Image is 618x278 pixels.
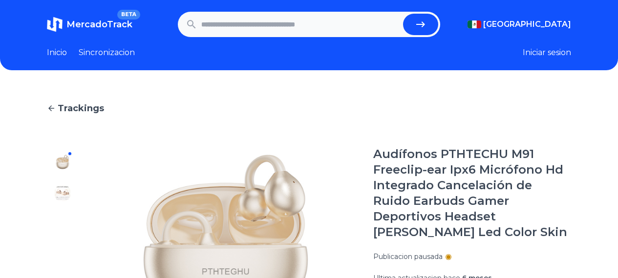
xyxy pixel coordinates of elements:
img: Audífonos PTHTECHU M91 Freeclip-ear Ipx6 Micrófono Hd Integrado Cancelación de Ruido Earbuds Game... [55,248,70,263]
span: [GEOGRAPHIC_DATA] [483,19,571,30]
a: Inicio [47,47,67,59]
img: Mexico [468,20,481,28]
img: Audífonos PTHTECHU M91 Freeclip-ear Ipx6 Micrófono Hd Integrado Cancelación de Ruido Earbuds Game... [55,217,70,232]
span: Trackings [58,101,104,115]
h1: Audífonos PTHTECHU M91 Freeclip-ear Ipx6 Micrófono Hd Integrado Cancelación de Ruido Earbuds Game... [373,146,571,240]
span: MercadoTrack [66,19,132,30]
button: Iniciar sesion [523,47,571,59]
p: Publicacion pausada [373,252,443,261]
a: MercadoTrackBETA [47,17,132,32]
span: BETA [117,10,140,20]
img: MercadoTrack [47,17,63,32]
button: [GEOGRAPHIC_DATA] [468,19,571,30]
a: Sincronizacion [79,47,135,59]
img: Audífonos PTHTECHU M91 Freeclip-ear Ipx6 Micrófono Hd Integrado Cancelación de Ruido Earbuds Game... [55,185,70,201]
img: Audífonos PTHTECHU M91 Freeclip-ear Ipx6 Micrófono Hd Integrado Cancelación de Ruido Earbuds Game... [55,154,70,170]
a: Trackings [47,101,571,115]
